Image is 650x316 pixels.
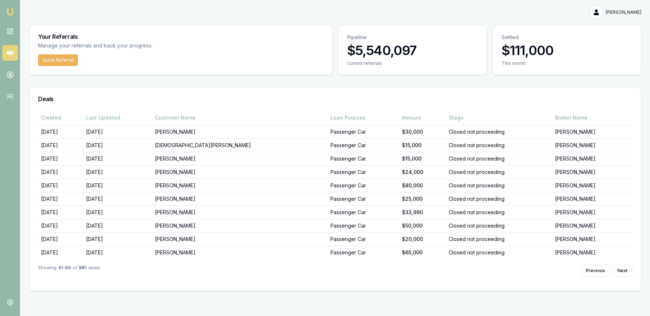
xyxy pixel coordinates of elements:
[328,246,399,259] td: Passenger Car
[446,165,552,179] td: Closed not proceeding
[502,34,632,41] p: Settled
[83,205,152,219] td: [DATE]
[328,205,399,219] td: Passenger Car
[38,219,83,232] td: [DATE]
[38,96,632,102] h3: Deals
[152,138,328,152] td: [DEMOGRAPHIC_DATA][PERSON_NAME]
[38,165,83,179] td: [DATE]
[446,219,552,232] td: Closed not proceeding
[152,205,328,219] td: [PERSON_NAME]
[402,236,443,243] div: $20,000
[152,219,328,232] td: [PERSON_NAME]
[152,192,328,205] td: [PERSON_NAME]
[328,125,399,138] td: Passenger Car
[502,61,632,66] div: This month
[581,265,610,276] button: Previous
[38,179,83,192] td: [DATE]
[402,155,443,162] div: $15,000
[446,192,552,205] td: Closed not proceeding
[83,192,152,205] td: [DATE]
[38,152,83,165] td: [DATE]
[328,219,399,232] td: Passenger Car
[83,152,152,165] td: [DATE]
[402,142,443,149] div: $15,000
[38,265,100,276] div: Showing of deals
[38,54,78,66] button: Quick Referral
[446,138,552,152] td: Closed not proceeding
[402,169,443,176] div: $24,000
[86,114,149,121] div: Last Updated
[402,128,443,136] div: $30,000
[347,43,478,58] h3: $5,540,097
[38,192,83,205] td: [DATE]
[347,34,478,41] p: Pipeline
[328,232,399,246] td: Passenger Car
[552,192,632,205] td: [PERSON_NAME]
[552,165,632,179] td: [PERSON_NAME]
[152,125,328,138] td: [PERSON_NAME]
[402,114,443,121] div: Amount
[152,165,328,179] td: [PERSON_NAME]
[552,152,632,165] td: [PERSON_NAME]
[552,179,632,192] td: [PERSON_NAME]
[446,152,552,165] td: Closed not proceeding
[402,209,443,216] div: $33,990
[38,42,224,50] p: Manage your referrals and track your progress.
[402,195,443,203] div: $25,000
[328,138,399,152] td: Passenger Car
[613,265,632,276] button: Next
[446,232,552,246] td: Closed not proceeding
[446,179,552,192] td: Closed not proceeding
[41,114,80,121] div: Created
[555,114,629,121] div: Broker Name
[552,232,632,246] td: [PERSON_NAME]
[347,61,478,66] div: Current referrals
[155,114,325,121] div: Customer Name
[38,205,83,219] td: [DATE]
[38,138,83,152] td: [DATE]
[552,219,632,232] td: [PERSON_NAME]
[552,246,632,259] td: [PERSON_NAME]
[38,232,83,246] td: [DATE]
[328,165,399,179] td: Passenger Car
[152,246,328,259] td: [PERSON_NAME]
[552,205,632,219] td: [PERSON_NAME]
[83,179,152,192] td: [DATE]
[446,205,552,219] td: Closed not proceeding
[552,125,632,138] td: [PERSON_NAME]
[83,138,152,152] td: [DATE]
[83,219,152,232] td: [DATE]
[38,246,83,259] td: [DATE]
[6,7,15,16] img: emu-icon-u.png
[328,152,399,165] td: Passenger Car
[152,152,328,165] td: [PERSON_NAME]
[446,125,552,138] td: Closed not proceeding
[58,265,71,276] strong: 41 - 50
[83,165,152,179] td: [DATE]
[446,246,552,259] td: Closed not proceeding
[38,125,83,138] td: [DATE]
[152,179,328,192] td: [PERSON_NAME]
[402,222,443,229] div: $50,000
[152,232,328,246] td: [PERSON_NAME]
[402,249,443,256] div: $65,000
[502,43,632,58] h3: $111,000
[328,192,399,205] td: Passenger Car
[552,138,632,152] td: [PERSON_NAME]
[83,125,152,138] td: [DATE]
[83,246,152,259] td: [DATE]
[83,232,152,246] td: [DATE]
[402,182,443,189] div: $80,000
[330,114,396,121] div: Loan Purpose
[328,179,399,192] td: Passenger Car
[449,114,549,121] div: Stage
[606,9,641,15] span: [PERSON_NAME]
[38,34,323,39] h3: Your Referrals
[79,265,87,276] strong: 981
